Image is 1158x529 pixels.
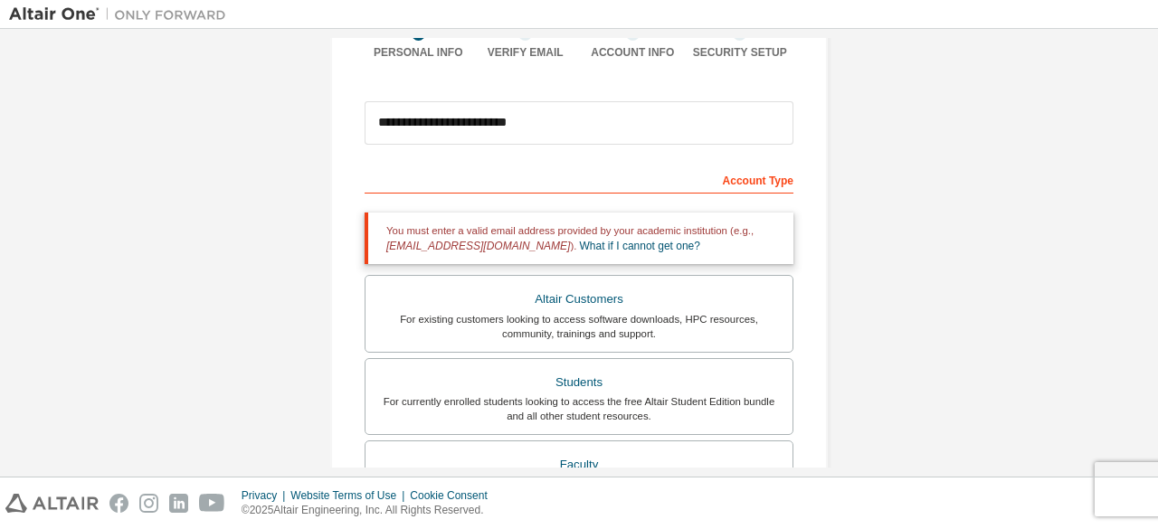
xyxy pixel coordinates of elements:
[139,494,158,513] img: instagram.svg
[109,494,128,513] img: facebook.svg
[290,488,410,503] div: Website Terms of Use
[199,494,225,513] img: youtube.svg
[376,312,782,341] div: For existing customers looking to access software downloads, HPC resources, community, trainings ...
[410,488,498,503] div: Cookie Consent
[376,394,782,423] div: For currently enrolled students looking to access the free Altair Student Edition bundle and all ...
[242,488,290,503] div: Privacy
[365,213,793,264] div: You must enter a valid email address provided by your academic institution (e.g., ).
[579,45,687,60] div: Account Info
[9,5,235,24] img: Altair One
[580,240,700,252] a: What if I cannot get one?
[386,240,570,252] span: [EMAIL_ADDRESS][DOMAIN_NAME]
[376,452,782,477] div: Faculty
[5,494,99,513] img: altair_logo.svg
[472,45,580,60] div: Verify Email
[365,165,793,194] div: Account Type
[687,45,794,60] div: Security Setup
[169,494,188,513] img: linkedin.svg
[376,287,782,312] div: Altair Customers
[376,370,782,395] div: Students
[242,503,498,518] p: © 2025 Altair Engineering, Inc. All Rights Reserved.
[365,45,472,60] div: Personal Info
